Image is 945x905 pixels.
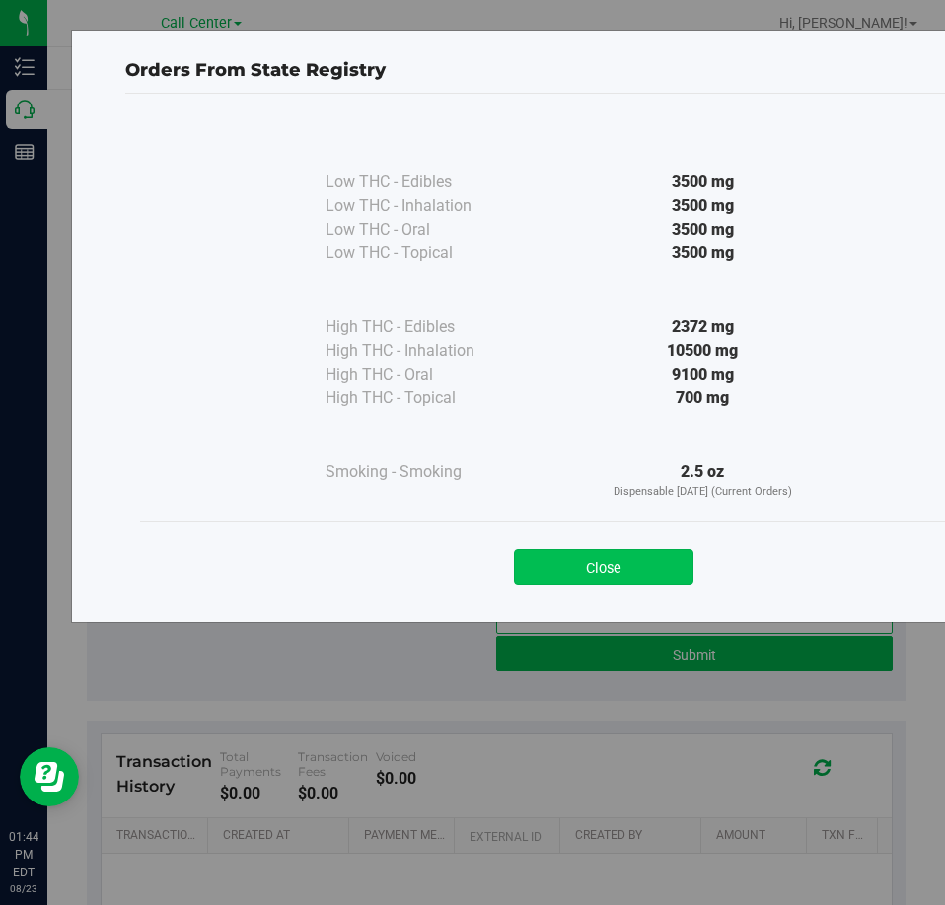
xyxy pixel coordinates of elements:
div: 2372 mg [523,315,882,339]
div: Smoking - Smoking [326,460,523,484]
div: 10500 mg [523,339,882,363]
div: Low THC - Oral [326,218,523,242]
div: Low THC - Topical [326,242,523,265]
div: High THC - Topical [326,386,523,410]
button: Close [514,549,693,585]
p: Dispensable [DATE] (Current Orders) [523,484,882,501]
div: 3500 mg [523,242,882,265]
div: Low THC - Edibles [326,171,523,194]
div: 3500 mg [523,194,882,218]
div: High THC - Inhalation [326,339,523,363]
iframe: Resource center [20,747,79,806]
div: High THC - Edibles [326,315,523,339]
div: Low THC - Inhalation [326,194,523,218]
div: 9100 mg [523,363,882,386]
span: Orders From State Registry [125,59,386,81]
div: 3500 mg [523,171,882,194]
div: 2.5 oz [523,460,882,501]
div: High THC - Oral [326,363,523,386]
div: 3500 mg [523,218,882,242]
div: 700 mg [523,386,882,410]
